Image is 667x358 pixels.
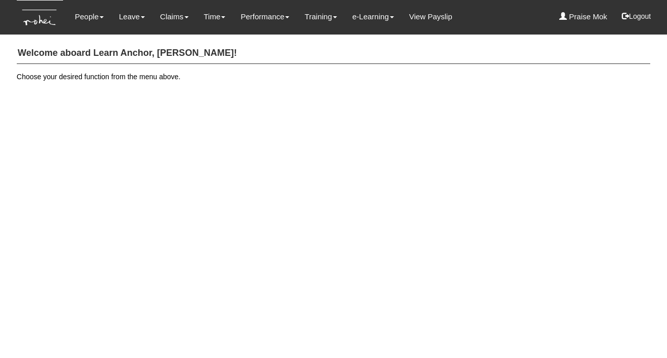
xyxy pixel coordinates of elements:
a: Praise Mok [559,5,607,28]
a: Performance [240,5,289,28]
img: KTs7HI1dOZG7tu7pUkOpGGQAiEQAiEQAj0IhBB1wtXDg6BEAiBEAiBEAiB4RGIoBtemSRFIRACIRACIRACIdCLQARdL1w5OAR... [17,1,63,35]
a: View Payslip [409,5,452,28]
button: Logout [615,4,658,28]
iframe: chat widget [624,317,657,348]
a: Time [204,5,226,28]
a: People [75,5,104,28]
h4: Welcome aboard Learn Anchor, [PERSON_NAME]! [17,43,650,64]
a: Training [305,5,337,28]
a: e-Learning [352,5,394,28]
a: Leave [119,5,145,28]
a: Claims [160,5,189,28]
p: Choose your desired function from the menu above. [17,72,650,82]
